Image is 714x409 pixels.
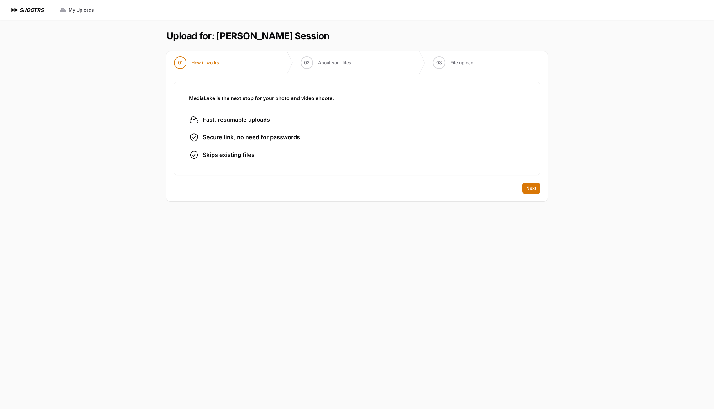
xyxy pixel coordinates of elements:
[203,133,300,142] span: Secure link, no need for passwords
[522,183,540,194] button: Next
[19,6,44,14] h1: SHOOTRS
[166,30,329,41] h1: Upload for: [PERSON_NAME] Session
[166,51,227,74] button: 01 How it works
[192,60,219,66] span: How it works
[436,60,442,66] span: 03
[178,60,183,66] span: 01
[318,60,351,66] span: About your files
[203,115,270,124] span: Fast, resumable uploads
[203,151,255,159] span: Skips existing files
[189,94,525,102] h3: MediaLake is the next stop for your photo and video shoots.
[526,185,536,191] span: Next
[450,60,474,66] span: File upload
[293,51,359,74] button: 02 About your files
[304,60,310,66] span: 02
[69,7,94,13] span: My Uploads
[56,4,98,16] a: My Uploads
[425,51,481,74] button: 03 File upload
[10,6,19,14] img: SHOOTRS
[10,6,44,14] a: SHOOTRS SHOOTRS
